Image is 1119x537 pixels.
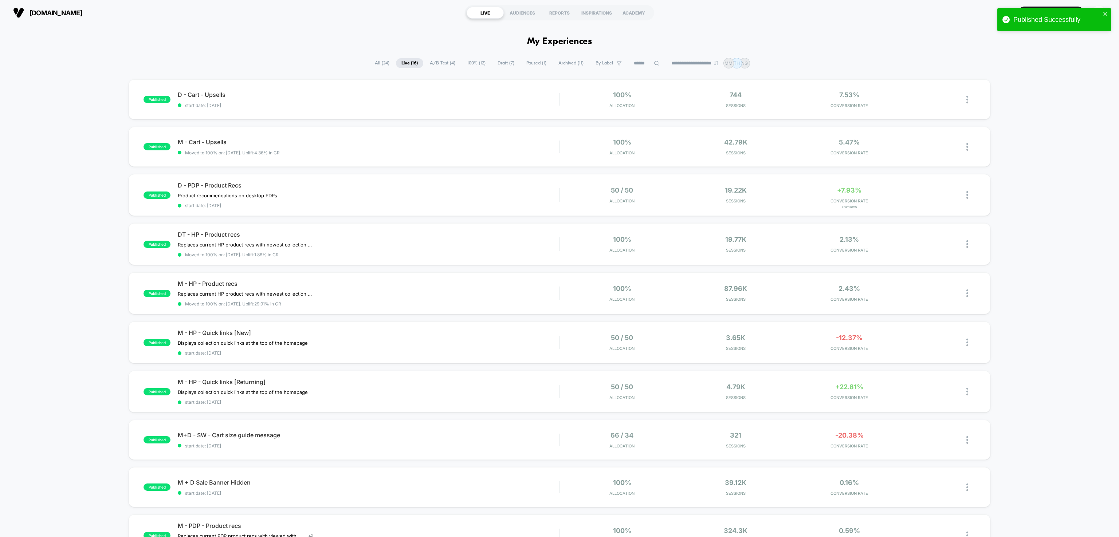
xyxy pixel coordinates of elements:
[681,248,791,253] span: Sessions
[966,191,968,199] img: close
[839,138,860,146] span: 5.47%
[794,150,904,155] span: CONVERSION RATE
[840,236,859,243] span: 2.13%
[1092,6,1106,20] div: TH
[611,383,633,391] span: 50 / 50
[13,7,24,18] img: Visually logo
[724,138,747,146] span: 42.79k
[681,443,791,449] span: Sessions
[596,60,613,66] span: By Label
[178,443,559,449] span: start date: [DATE]
[144,339,170,346] span: published
[609,297,635,302] span: Allocation
[681,491,791,496] span: Sessions
[725,60,733,66] p: MM
[794,205,904,209] span: for 1 Row
[144,143,170,150] span: published
[794,443,904,449] span: CONVERSION RATE
[1089,5,1108,20] button: TH
[613,285,631,292] span: 100%
[178,329,559,336] span: M - HP - Quick links [New]
[835,431,864,439] span: -20.38%
[178,399,559,405] span: start date: [DATE]
[144,241,170,248] span: published
[144,96,170,103] span: published
[837,186,861,194] span: +7.93%
[611,334,633,341] span: 50 / 50
[726,334,745,341] span: 3.65k
[609,103,635,108] span: Allocation
[185,301,281,307] span: Moved to 100% on: [DATE] . Uplift: 29.91% in CR
[178,291,313,297] span: Replaces current HP product recs with newest collection (pre fall 2025)
[609,150,635,155] span: Allocation
[178,431,559,439] span: M+D - SW - Cart size guide message
[794,346,904,351] span: CONVERSION RATE
[966,240,968,248] img: close
[144,483,170,491] span: published
[178,350,559,356] span: start date: [DATE]
[681,103,791,108] span: Sessions
[966,339,968,346] img: close
[725,186,747,194] span: 19.22k
[396,58,423,68] span: Live ( 16 )
[492,58,520,68] span: Draft ( 7 )
[681,150,791,155] span: Sessions
[794,248,904,253] span: CONVERSION RATE
[839,91,859,99] span: 7.53%
[609,491,635,496] span: Allocation
[966,436,968,444] img: close
[144,290,170,297] span: published
[462,58,491,68] span: 100% ( 12 )
[611,186,633,194] span: 50 / 50
[794,491,904,496] span: CONVERSION RATE
[714,61,718,65] img: end
[553,58,589,68] span: Archived ( 11 )
[613,479,631,486] span: 100%
[424,58,461,68] span: A/B Test ( 4 )
[730,431,741,439] span: 321
[504,7,541,19] div: AUDIENCES
[725,479,746,486] span: 39.12k
[966,96,968,103] img: close
[610,431,633,439] span: 66 / 34
[681,198,791,204] span: Sessions
[178,479,559,486] span: M + D Sale Banner Hidden
[178,182,559,189] span: D - PDP - Product Recs
[966,289,968,297] img: close
[613,527,631,534] span: 100%
[609,395,635,400] span: Allocation
[794,395,904,400] span: CONVERSION RATE
[613,236,631,243] span: 100%
[185,150,280,155] span: Moved to 100% on: [DATE] . Uplift: 4.36% in CR
[178,242,313,248] span: Replaces current HP product recs with newest collection (pre fall 2025)
[178,340,308,346] span: Displays collection quick links at the top of the homepage
[178,91,559,98] span: D - Cart - Upsells
[609,346,635,351] span: Allocation
[839,285,860,292] span: 2.43%
[178,378,559,386] span: M - HP - Quick links [Returning]
[794,103,904,108] span: CONVERSION RATE
[144,436,170,443] span: published
[30,9,82,17] span: [DOMAIN_NAME]
[609,443,635,449] span: Allocation
[178,203,559,208] span: start date: [DATE]
[839,527,860,534] span: 0.59%
[178,103,559,108] span: start date: [DATE]
[178,193,277,198] span: Product recommendations on desktop PDPs
[681,346,791,351] span: Sessions
[609,248,635,253] span: Allocation
[840,479,859,486] span: 0.16%
[178,389,308,395] span: Displays collection quick links at the top of the homepage
[613,138,631,146] span: 100%
[11,7,85,19] button: [DOMAIN_NAME]
[369,58,395,68] span: All ( 24 )
[178,231,559,238] span: DT - HP - Product recs
[966,143,968,151] img: close
[724,285,747,292] span: 87.96k
[836,334,863,341] span: -12.37%
[178,280,559,287] span: M - HP - Product recs
[966,388,968,395] img: close
[615,7,652,19] div: ACADEMY
[178,522,559,529] span: M - PDP - Product recs
[794,198,904,204] span: CONVERSION RATE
